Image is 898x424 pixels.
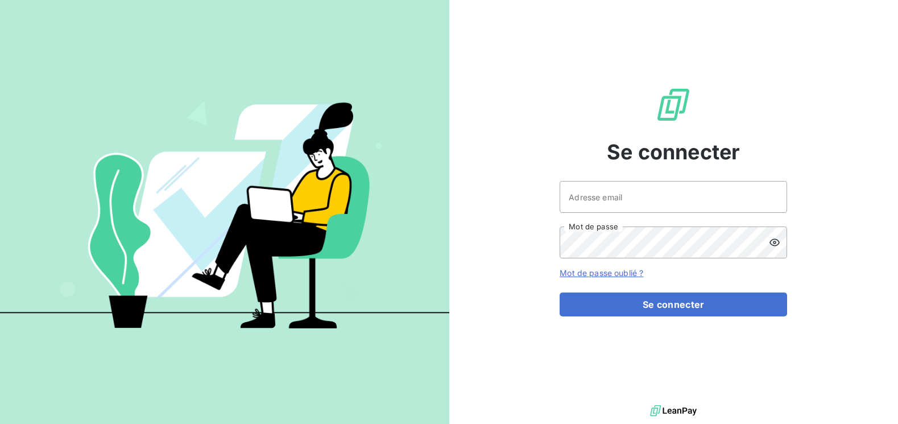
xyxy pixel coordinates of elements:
[655,87,692,123] img: Logo LeanPay
[560,293,787,316] button: Se connecter
[560,181,787,213] input: placeholder
[560,268,643,278] a: Mot de passe oublié ?
[650,402,697,419] img: logo
[607,137,740,167] span: Se connecter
